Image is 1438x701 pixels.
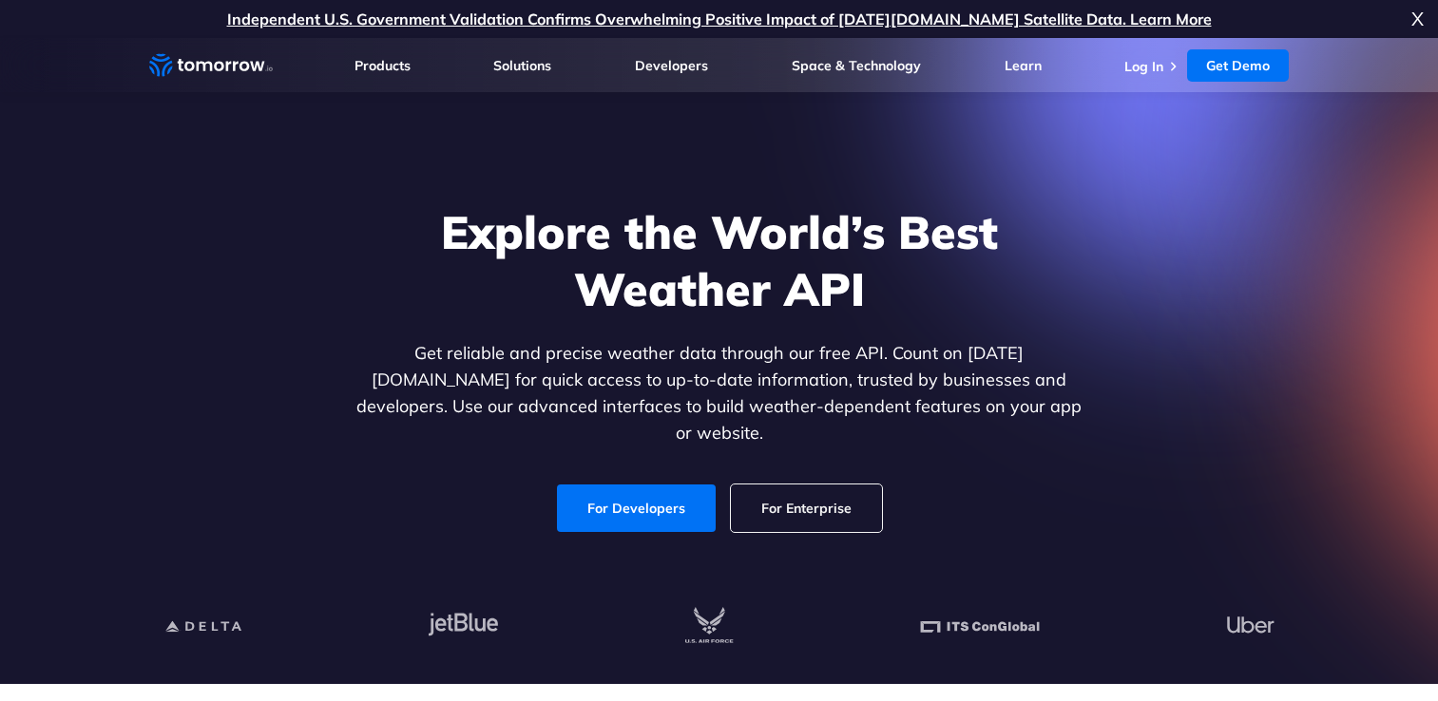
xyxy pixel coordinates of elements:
[792,57,921,74] a: Space & Technology
[1187,49,1289,82] a: Get Demo
[557,484,716,532] a: For Developers
[1005,57,1042,74] a: Learn
[353,340,1086,446] p: Get reliable and precise weather data through our free API. Count on [DATE][DOMAIN_NAME] for quic...
[149,51,273,80] a: Home link
[493,57,551,74] a: Solutions
[353,203,1086,317] h1: Explore the World’s Best Weather API
[227,9,1212,28] a: Independent U.S. Government Validation Confirms Overwhelming Positive Impact of [DATE][DOMAIN_NAM...
[635,57,708,74] a: Developers
[1124,58,1163,75] a: Log In
[731,484,882,532] a: For Enterprise
[355,57,411,74] a: Products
